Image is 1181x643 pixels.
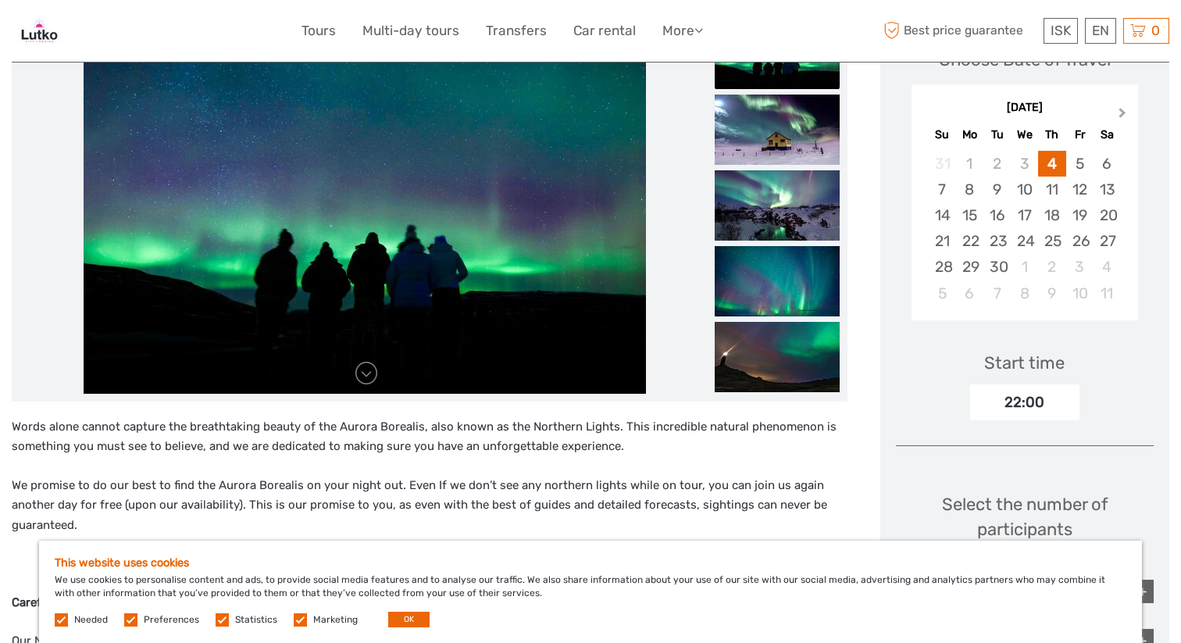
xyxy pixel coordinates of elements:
[573,20,636,42] a: Car rental
[715,170,840,241] img: 8c3ac6806fd64b33a2ca3b64f1dd7e56_slider_thumbnail.jpg
[1149,23,1162,38] span: 0
[929,280,956,306] div: Choose Sunday, October 5th, 2025
[1094,254,1121,280] div: Choose Saturday, October 4th, 2025
[1094,280,1121,306] div: Choose Saturday, October 11th, 2025
[1111,104,1136,129] button: Next Month
[1094,177,1121,202] div: Choose Saturday, September 13th, 2025
[956,254,983,280] div: Choose Monday, September 29th, 2025
[313,613,358,627] label: Marketing
[1066,124,1094,145] div: Fr
[1011,228,1038,254] div: Choose Wednesday, September 24th, 2025
[12,476,847,536] p: We promise to do our best to find the Aurora Borealis on your night out. Even If we don’t see any...
[916,151,1133,306] div: month 2025-09
[1011,151,1038,177] div: Not available Wednesday, September 3rd, 2025
[983,280,1011,306] div: Choose Tuesday, October 7th, 2025
[715,322,840,392] img: 620f1439602b4a4588db59d06174df7a_slider_thumbnail.jpg
[22,27,177,40] p: We're away right now. Please check back later!
[1038,124,1065,145] div: Th
[1066,254,1094,280] div: Choose Friday, October 3rd, 2025
[235,613,277,627] label: Statistics
[1011,280,1038,306] div: Choose Wednesday, October 8th, 2025
[1066,280,1094,306] div: Choose Friday, October 10th, 2025
[983,254,1011,280] div: Choose Tuesday, September 30th, 2025
[1066,202,1094,228] div: Choose Friday, September 19th, 2025
[1066,151,1094,177] div: Choose Friday, September 5th, 2025
[362,20,459,42] a: Multi-day tours
[1094,124,1121,145] div: Sa
[39,541,1142,643] div: We use cookies to personalise content and ads, to provide social media features and to analyse ou...
[956,202,983,228] div: Choose Monday, September 15th, 2025
[1011,202,1038,228] div: Choose Wednesday, September 17th, 2025
[956,280,983,306] div: Choose Monday, October 6th, 2025
[983,202,1011,228] div: Choose Tuesday, September 16th, 2025
[983,151,1011,177] div: Not available Tuesday, September 2nd, 2025
[929,254,956,280] div: Choose Sunday, September 28th, 2025
[55,556,1126,570] h5: This website uses cookies
[715,246,840,316] img: 7b10c2ed7d464e8ba987b42cc1113a35_slider_thumbnail.jpg
[486,20,547,42] a: Transfers
[912,100,1139,116] div: [DATE]
[956,177,983,202] div: Choose Monday, September 8th, 2025
[1038,280,1065,306] div: Choose Thursday, October 9th, 2025
[956,151,983,177] div: Not available Monday, September 1st, 2025
[1011,177,1038,202] div: Choose Wednesday, September 10th, 2025
[1011,124,1038,145] div: We
[956,228,983,254] div: Choose Monday, September 22nd, 2025
[388,612,430,627] button: OK
[1066,228,1094,254] div: Choose Friday, September 26th, 2025
[983,177,1011,202] div: Choose Tuesday, September 9th, 2025
[662,20,703,42] a: More
[1130,580,1154,603] div: +
[1085,18,1116,44] div: EN
[1011,254,1038,280] div: Choose Wednesday, October 1st, 2025
[1038,151,1065,177] div: Choose Thursday, September 4th, 2025
[12,12,67,50] img: 2342-33458947-5ba6-4553-93fb-530cd831475b_logo_small.jpg
[929,202,956,228] div: Choose Sunday, September 14th, 2025
[880,18,1040,44] span: Best price guarantee
[180,24,198,43] button: Open LiveChat chat widget
[1038,254,1065,280] div: Choose Thursday, October 2nd, 2025
[929,151,956,177] div: Not available Sunday, August 31st, 2025
[84,19,646,394] img: e8695a2a1b034f3abde31fbeb22657e9_main_slider.jpg
[956,124,983,145] div: Mo
[983,228,1011,254] div: Choose Tuesday, September 23rd, 2025
[983,124,1011,145] div: Tu
[715,95,840,165] img: c98f3496009e44809d000fa2aee3e51b_slider_thumbnail.jpeg
[1094,202,1121,228] div: Choose Saturday, September 20th, 2025
[1066,177,1094,202] div: Choose Friday, September 12th, 2025
[1094,228,1121,254] div: Choose Saturday, September 27th, 2025
[144,613,199,627] label: Preferences
[1038,228,1065,254] div: Choose Thursday, September 25th, 2025
[12,417,847,457] p: Words alone cannot capture the breathtaking beauty of the Aurora Borealis, also known as the Nort...
[74,613,108,627] label: Needed
[896,492,1154,563] div: Select the number of participants
[970,384,1079,420] div: 22:00
[1038,202,1065,228] div: Choose Thursday, September 18th, 2025
[301,20,336,42] a: Tours
[1094,151,1121,177] div: Choose Saturday, September 6th, 2025
[1038,177,1065,202] div: Choose Thursday, September 11th, 2025
[12,595,276,609] strong: Carefully Planned Journeys for Optimal Viewing
[929,124,956,145] div: Su
[984,351,1065,375] div: Start time
[929,177,956,202] div: Choose Sunday, September 7th, 2025
[1051,23,1071,38] span: ISK
[929,228,956,254] div: Choose Sunday, September 21st, 2025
